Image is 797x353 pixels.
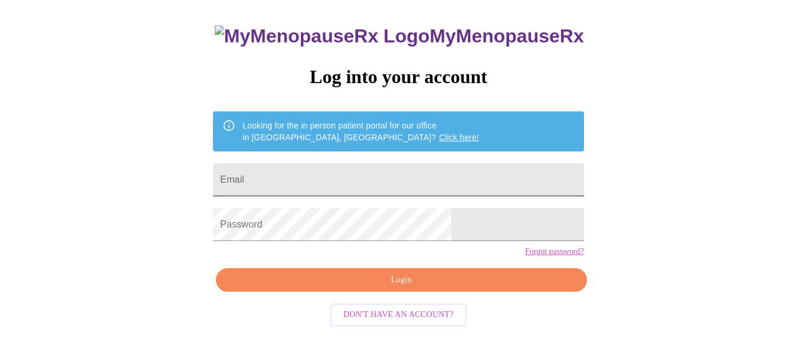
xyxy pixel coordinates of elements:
[330,303,467,326] button: Don't have an account?
[213,66,583,88] h3: Log into your account
[215,25,584,47] h3: MyMenopauseRx
[229,273,573,288] span: Login
[343,308,454,322] span: Don't have an account?
[215,25,429,47] img: MyMenopauseRx Logo
[439,133,479,142] a: Click here!
[525,247,584,256] a: Forgot password?
[327,309,470,319] a: Don't have an account?
[242,115,479,148] div: Looking for the in person patient portal for our office in [GEOGRAPHIC_DATA], [GEOGRAPHIC_DATA]?
[216,268,586,292] button: Login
